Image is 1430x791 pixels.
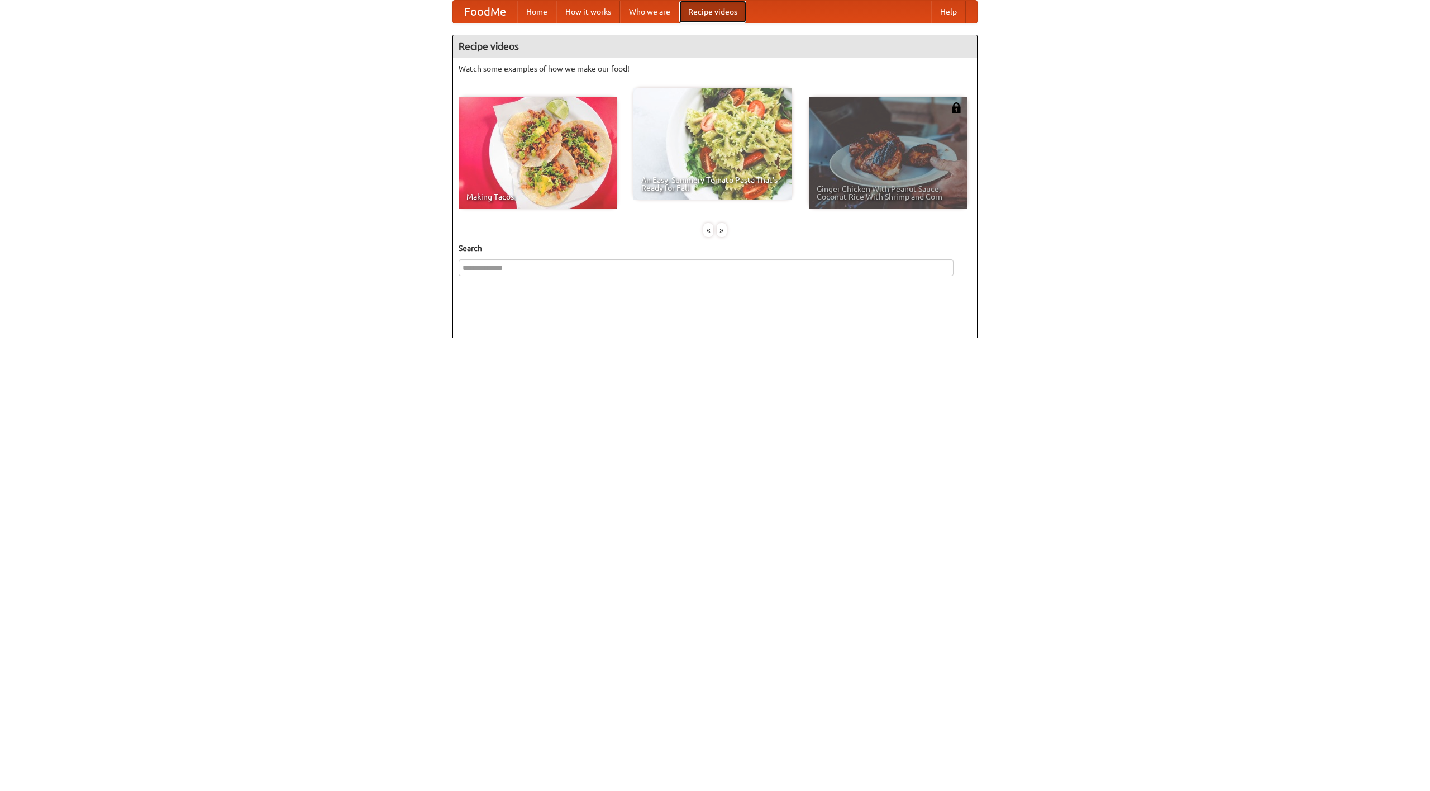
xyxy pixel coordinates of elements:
p: Watch some examples of how we make our food! [459,63,971,74]
div: « [703,223,713,237]
a: FoodMe [453,1,517,23]
a: Who we are [620,1,679,23]
a: Making Tacos [459,97,617,209]
a: How it works [556,1,620,23]
h5: Search [459,243,971,254]
a: An Easy, Summery Tomato Pasta That's Ready for Fall [633,88,792,200]
a: Recipe videos [679,1,746,23]
img: 483408.png [951,102,962,113]
h4: Recipe videos [453,35,977,58]
a: Home [517,1,556,23]
span: Making Tacos [466,193,609,201]
span: An Easy, Summery Tomato Pasta That's Ready for Fall [641,176,784,192]
div: » [717,223,727,237]
a: Help [931,1,966,23]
